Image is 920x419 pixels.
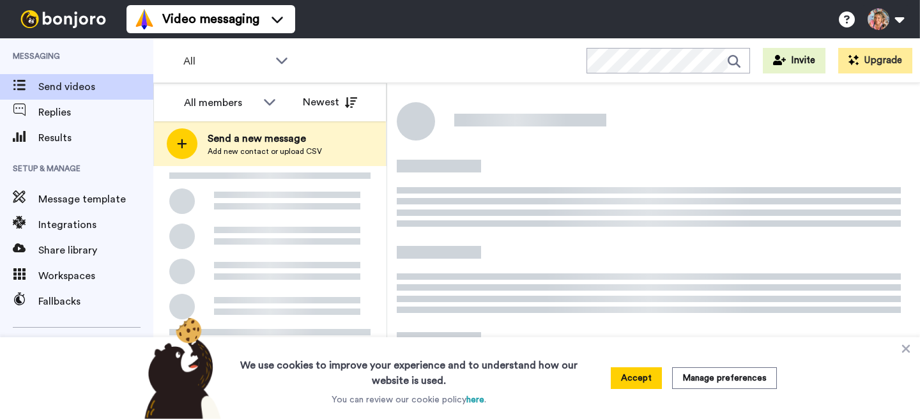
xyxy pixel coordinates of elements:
[332,393,486,406] p: You can review our cookie policy .
[208,131,322,146] span: Send a new message
[38,130,153,146] span: Results
[838,48,912,73] button: Upgrade
[134,9,155,29] img: vm-color.svg
[672,367,777,389] button: Manage preferences
[162,10,259,28] span: Video messaging
[293,89,367,115] button: Newest
[184,95,257,110] div: All members
[15,10,111,28] img: bj-logo-header-white.svg
[183,54,269,69] span: All
[133,317,227,419] img: bear-with-cookie.png
[38,105,153,120] span: Replies
[208,146,322,156] span: Add new contact or upload CSV
[763,48,825,73] button: Invite
[38,192,153,207] span: Message template
[38,217,153,232] span: Integrations
[466,395,484,404] a: here
[227,350,590,388] h3: We use cookies to improve your experience and to understand how our website is used.
[611,367,662,389] button: Accept
[38,268,153,284] span: Workspaces
[38,243,153,258] span: Share library
[38,294,153,309] span: Fallbacks
[38,79,153,95] span: Send videos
